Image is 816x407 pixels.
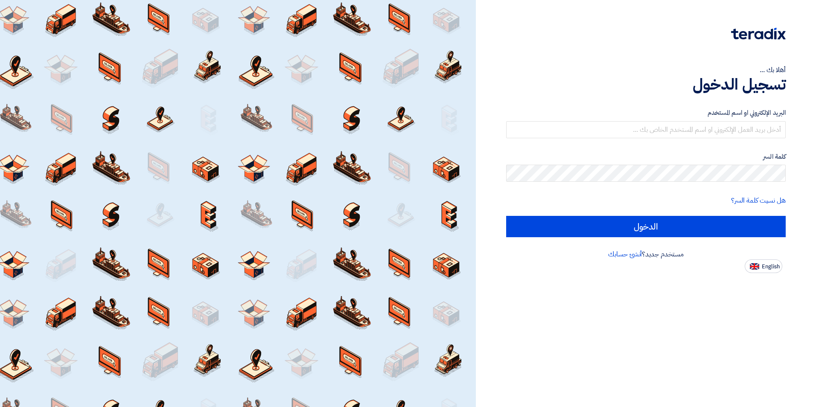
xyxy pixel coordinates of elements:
h1: تسجيل الدخول [506,75,786,94]
button: English [745,259,782,273]
input: الدخول [506,216,786,237]
label: كلمة السر [506,152,786,162]
a: هل نسيت كلمة السر؟ [731,195,786,206]
input: أدخل بريد العمل الإلكتروني او اسم المستخدم الخاص بك ... [506,121,786,138]
div: مستخدم جديد؟ [506,249,786,259]
a: أنشئ حسابك [608,249,642,259]
label: البريد الإلكتروني او اسم المستخدم [506,108,786,118]
img: en-US.png [750,263,759,270]
img: Teradix logo [731,28,786,40]
span: English [762,264,780,270]
div: أهلا بك ... [506,65,786,75]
